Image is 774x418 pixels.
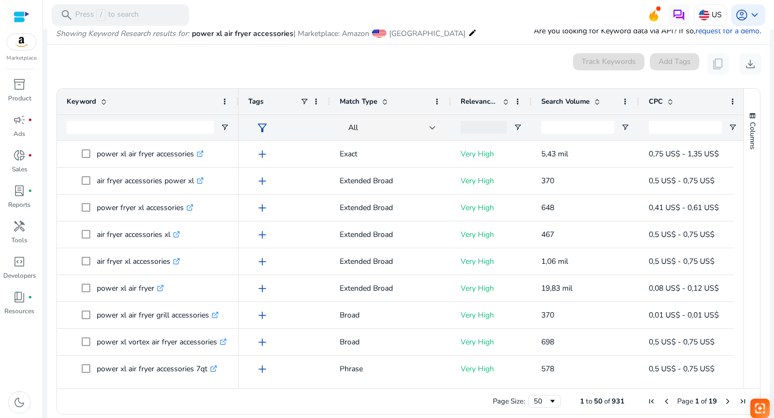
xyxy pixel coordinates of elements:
span: 1,06 mil [541,256,568,266]
p: Exact [340,143,441,165]
span: 1 [695,397,699,406]
span: add [256,228,269,241]
span: campaign [13,113,26,126]
div: Previous Page [662,397,671,406]
p: Very High [461,331,522,353]
span: add [256,363,269,376]
span: add [256,336,269,349]
span: add [256,282,269,295]
p: Very High [461,358,522,380]
p: Reports [8,200,31,210]
span: 467 [541,229,554,240]
div: Page Size [528,395,561,408]
span: dark_mode [13,396,26,409]
span: Match Type [340,97,377,106]
p: Extended Broad [340,224,441,246]
p: air fryer accessories power xl [97,170,204,192]
span: Relevance Score [461,97,498,106]
i: Showing Keyword Research results for: [56,28,189,39]
span: filter_alt [256,121,269,134]
span: 5,43 mil [541,149,568,159]
span: inventory_2 [13,78,26,91]
span: add [256,148,269,161]
span: 0,08 US$ - 0,12 US$ [649,283,719,293]
p: power xl vortex air fryer accessories [97,331,227,353]
input: Keyword Filter Input [67,121,214,134]
p: Ads [13,129,25,139]
span: fiber_manual_record [28,118,32,122]
span: 0,5 US$ - 0,75 US$ [649,256,714,266]
span: 50 [594,397,603,406]
p: Marketplace [6,54,37,62]
span: code_blocks [13,255,26,268]
span: 370 [541,310,554,320]
div: Next Page [723,397,732,406]
p: Extended Broad [340,197,441,219]
span: power xl air fryer accessories [192,28,293,39]
p: power xl air fryer accessories 7qt [97,358,217,380]
p: Extended Broad [340,277,441,299]
span: Page [677,397,693,406]
p: Phrase [340,358,441,380]
span: 0,5 US$ - 0,75 US$ [649,176,714,186]
span: book_4 [13,291,26,304]
span: Columns [748,122,757,149]
span: 698 [541,337,554,347]
span: search [60,9,73,21]
mat-icon: edit [468,26,477,39]
input: CPC Filter Input [649,121,722,134]
p: Sales [12,164,27,174]
span: 19 [708,397,717,406]
button: Open Filter Menu [621,123,629,132]
span: keyboard_arrow_down [748,9,761,21]
span: download [744,57,757,70]
span: fiber_manual_record [28,189,32,193]
button: Open Filter Menu [220,123,229,132]
p: Broad [340,331,441,353]
span: 578 [541,364,554,374]
p: power fryer xl accessories [97,197,193,219]
p: power xl air fryer grill accessories [97,304,219,326]
span: add [256,201,269,214]
span: account_circle [735,9,748,21]
p: Product [8,93,31,103]
span: / [96,9,106,21]
div: 50 [534,397,548,406]
p: Very High [461,250,522,272]
div: Last Page [739,397,747,406]
p: Extended Broad [340,170,441,192]
p: Resources [4,306,34,316]
span: fiber_manual_record [28,153,32,157]
span: 0,41 US$ - 0,61 US$ [649,203,719,213]
span: add [256,309,269,322]
button: Open Filter Menu [513,123,522,132]
span: of [604,397,610,406]
span: of [701,397,707,406]
span: add [256,255,269,268]
p: air fryer xl accessories [97,250,180,272]
button: Open Filter Menu [728,123,737,132]
img: us.svg [699,10,709,20]
p: Very High [461,143,522,165]
span: Keyword [67,97,96,106]
div: Page Size: [493,397,525,406]
span: 19,83 mil [541,283,572,293]
p: Very High [461,197,522,219]
p: Very High [461,304,522,326]
span: CPC [649,97,663,106]
p: power xl air fryer accessories [97,143,204,165]
p: Broad [340,304,441,326]
p: power xl air fryer [97,277,164,299]
span: [GEOGRAPHIC_DATA] [389,28,465,39]
p: Very High [461,170,522,192]
span: fiber_manual_record [28,295,32,299]
p: Extended Broad [340,250,441,272]
p: air fryer accessories xl [97,224,180,246]
span: 370 [541,176,554,186]
input: Search Volume Filter Input [541,121,614,134]
p: US [712,5,722,24]
span: 0,5 US$ - 0,75 US$ [649,229,714,240]
span: 931 [612,397,625,406]
p: Press to search [75,9,139,21]
span: 0,5 US$ - 0,75 US$ [649,364,714,374]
